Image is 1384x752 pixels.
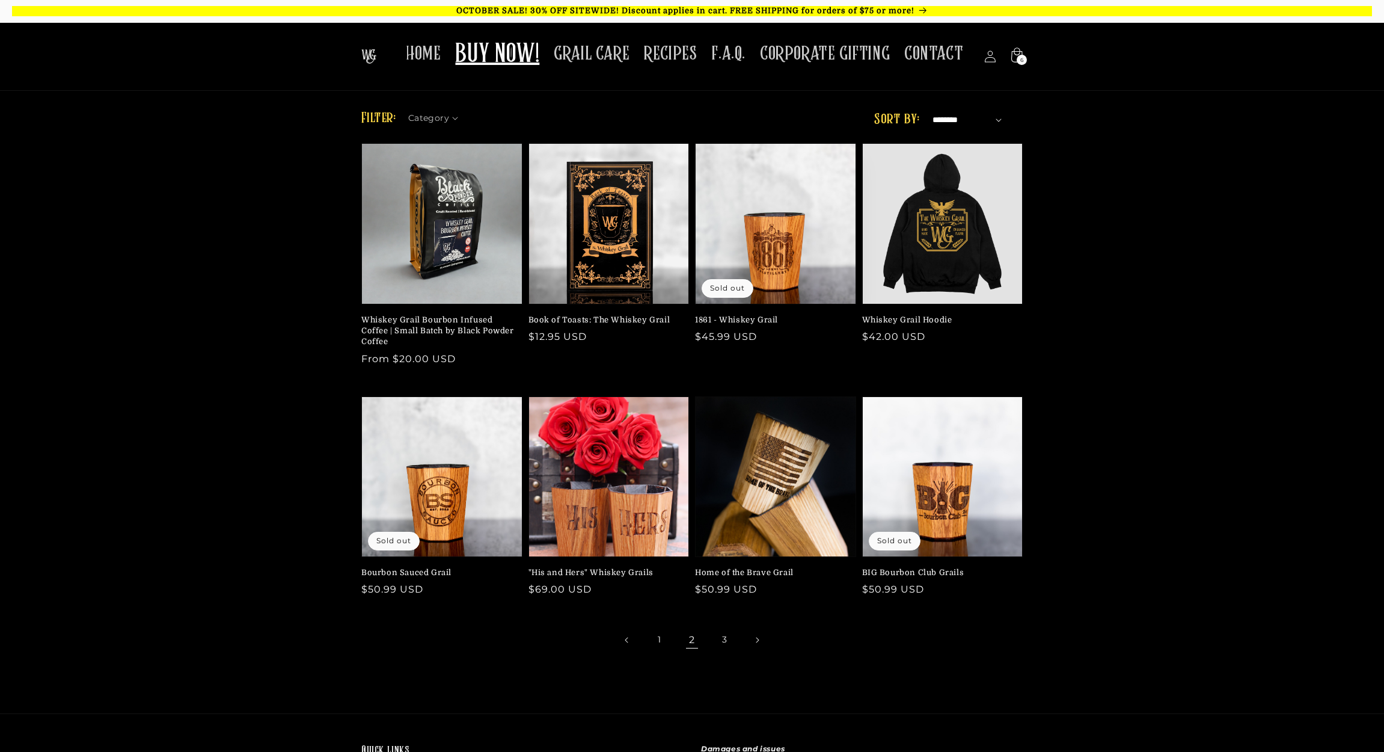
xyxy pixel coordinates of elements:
span: Page 2 [679,627,705,653]
img: The Whiskey Grail [361,49,376,64]
a: RECIPES [637,35,704,73]
a: Previous page [614,627,640,653]
summary: Category [408,109,466,122]
a: Page 3 [711,627,738,653]
span: CORPORATE GIFTING [760,42,890,66]
a: CONTACT [897,35,970,73]
a: Page 1 [646,627,673,653]
span: BUY NOW! [455,39,539,72]
a: Next page [744,627,770,653]
a: Home of the Brave Grail [695,567,849,578]
p: OCTOBER SALE! 30% OFF SITEWIDE! Discount applies in cart. FREE SHIPPING for orders of $75 or more! [12,6,1372,16]
a: BUY NOW! [448,31,547,79]
h2: Filter: [361,108,396,129]
span: RECIPES [644,42,697,66]
a: F.A.Q. [704,35,753,73]
span: Category [408,112,449,125]
a: Whiskey Grail Bourbon Infused Coffee | Small Batch by Black Powder Coffee [361,315,515,348]
a: Whiskey Grail Hoodie [862,315,1016,325]
span: HOME [406,42,441,66]
a: Bourbon Sauced Grail [361,567,515,578]
a: BIG Bourbon Club Grails [862,567,1016,578]
span: F.A.Q. [711,42,746,66]
a: 1861 - Whiskey Grail [695,315,849,325]
a: HOME [399,35,448,73]
span: GRAIL CARE [554,42,629,66]
nav: Pagination [361,627,1023,653]
span: CONTACT [904,42,963,66]
label: Sort by: [874,112,919,127]
a: "His and Hers" Whiskey Grails [528,567,682,578]
a: CORPORATE GIFTING [753,35,897,73]
a: GRAIL CARE [547,35,637,73]
a: Book of Toasts: The Whiskey Grail [528,315,682,325]
span: 6 [1020,55,1024,65]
